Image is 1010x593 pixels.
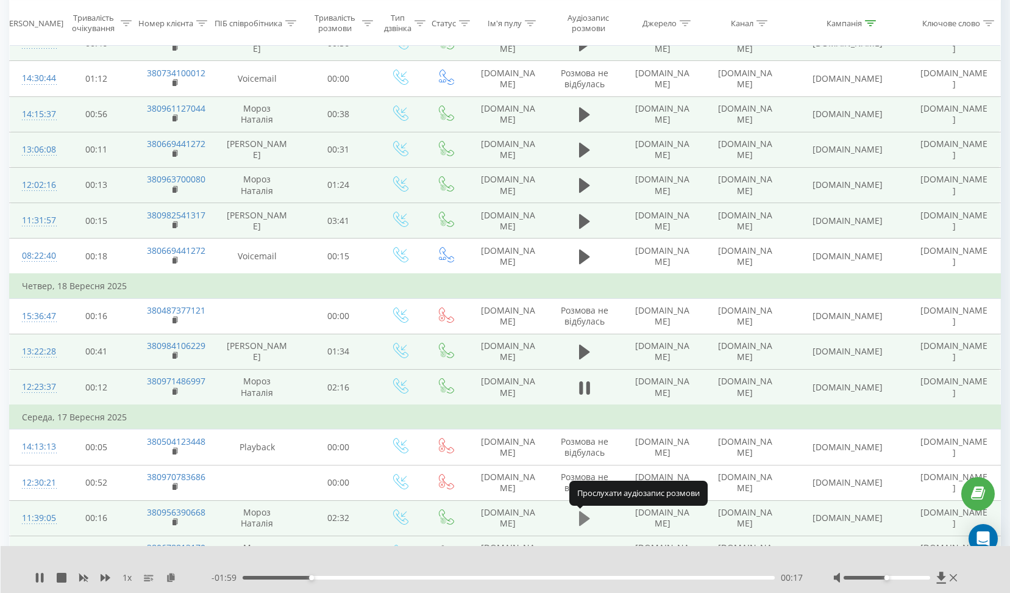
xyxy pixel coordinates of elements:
div: 08:22:40 [22,244,46,268]
td: [DOMAIN_NAME] [621,96,703,132]
td: 00:16 [59,298,135,334]
td: [DOMAIN_NAME] [468,132,547,167]
div: ПІБ співробітника [215,18,282,28]
td: [DOMAIN_NAME] [703,203,786,239]
div: 10:07:38 [22,542,46,566]
td: [DOMAIN_NAME] [703,500,786,536]
td: [DOMAIN_NAME] [703,132,786,167]
td: [DOMAIN_NAME] [621,132,703,167]
a: 380504123448 [147,436,205,447]
td: [DOMAIN_NAME] [703,239,786,275]
td: Voicemail [215,61,300,96]
a: 380982541317 [147,209,205,221]
td: [DOMAIN_NAME] [703,167,786,203]
div: 14:30:44 [22,66,46,90]
div: Кампанія [827,18,862,28]
td: 02:32 [300,500,376,536]
td: [DOMAIN_NAME] [786,298,909,334]
div: Open Intercom Messenger [969,524,998,553]
td: 00:38 [300,96,376,132]
td: [DOMAIN_NAME] [908,334,1000,369]
td: [DOMAIN_NAME] [621,203,703,239]
span: - 01:59 [212,572,243,584]
a: 380963700080 [147,173,205,185]
div: Тривалість розмови [311,13,359,34]
div: 13:06:08 [22,138,46,162]
span: Розмова не відбулась [561,471,608,494]
td: [DOMAIN_NAME] [621,61,703,96]
div: Accessibility label [309,575,314,580]
div: Тривалість очікування [69,13,118,34]
div: Ім'я пулу [488,18,522,28]
td: [DOMAIN_NAME] [786,500,909,536]
div: Прослухати аудіозапис розмови [569,481,708,505]
td: 00:18 [59,239,135,275]
td: [DOMAIN_NAME] [703,536,786,571]
div: 12:30:21 [22,471,46,495]
td: 00:05 [59,429,135,465]
div: Номер клієнта [138,18,193,28]
td: [PERSON_NAME] [215,334,300,369]
a: 380669441272 [147,245,205,256]
td: [DOMAIN_NAME] [468,239,547,275]
td: [PERSON_NAME] [215,203,300,239]
td: [DOMAIN_NAME] [468,536,547,571]
td: Playback [215,429,300,465]
td: [DOMAIN_NAME] [621,239,703,275]
div: [PERSON_NAME] [2,18,63,28]
a: 380669441272 [147,138,205,149]
td: [DOMAIN_NAME] [468,370,547,406]
div: Тип дзвінка [384,13,411,34]
div: 11:39:05 [22,506,46,530]
td: 00:56 [59,96,135,132]
td: Мороз Наталія [215,536,300,571]
td: [DOMAIN_NAME] [703,465,786,500]
span: 1 x [123,572,132,584]
td: 00:00 [300,298,376,334]
div: 15:36:47 [22,304,46,328]
td: [DOMAIN_NAME] [908,132,1000,167]
td: Мороз Наталія [215,500,300,536]
td: [DOMAIN_NAME] [468,334,547,369]
td: 00:13 [59,167,135,203]
td: [DOMAIN_NAME] [468,429,547,465]
a: 380984106229 [147,340,205,351]
td: 00:11 [59,132,135,167]
td: [DOMAIN_NAME] [468,298,547,334]
td: [DOMAIN_NAME] [468,96,547,132]
td: [DOMAIN_NAME] [908,465,1000,500]
td: 01:12 [59,61,135,96]
a: 380956390668 [147,506,205,518]
td: [DOMAIN_NAME] [621,334,703,369]
td: [DOMAIN_NAME] [786,465,909,500]
td: [DOMAIN_NAME] [908,298,1000,334]
td: Мороз Наталія [215,370,300,406]
td: [DOMAIN_NAME] [908,370,1000,406]
td: Середа, 17 Вересня 2025 [10,405,1001,429]
td: [DOMAIN_NAME] [908,429,1000,465]
td: [DOMAIN_NAME] [703,298,786,334]
div: Аудіозапис розмови [558,13,617,34]
td: [DOMAIN_NAME] [621,465,703,500]
td: [DOMAIN_NAME] [786,334,909,369]
a: 380961127044 [147,102,205,114]
div: Канал [731,18,753,28]
td: 03:41 [300,203,376,239]
a: 380487377121 [147,304,205,316]
td: [DOMAIN_NAME] [786,536,909,571]
td: [DOMAIN_NAME] [621,429,703,465]
td: 00:15 [59,203,135,239]
td: [DOMAIN_NAME] [908,61,1000,96]
td: [DOMAIN_NAME] [908,239,1000,275]
td: 00:00 [300,61,376,96]
td: Четвер, 18 Вересня 2025 [10,274,1001,298]
td: [DOMAIN_NAME] [703,429,786,465]
td: 00:00 [300,429,376,465]
a: 380678813170 [147,542,205,553]
td: 00:41 [59,334,135,369]
div: Джерело [642,18,677,28]
td: [DOMAIN_NAME] [786,132,909,167]
td: [DOMAIN_NAME] [786,61,909,96]
td: [DOMAIN_NAME] [621,500,703,536]
td: Мороз Наталія [215,167,300,203]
